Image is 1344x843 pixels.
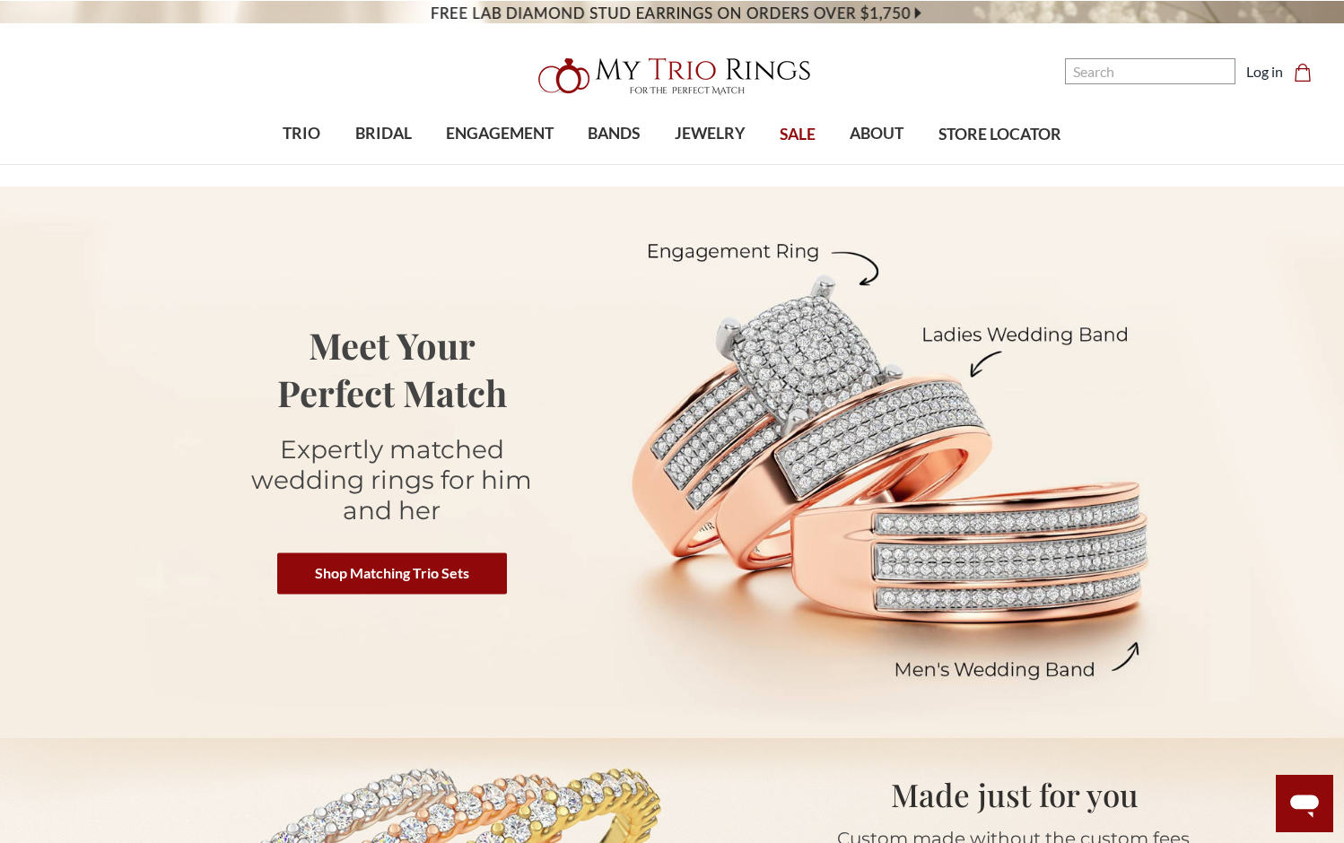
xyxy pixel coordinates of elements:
[763,106,833,164] a: SALE
[1294,64,1312,82] svg: cart.cart_preview
[833,105,921,163] a: ABOUT
[389,48,954,105] a: My Trio Rings
[938,123,1061,146] span: STORE LOCATOR
[491,163,509,165] button: submenu toggle
[1294,61,1322,83] a: Cart with 0 items
[588,122,640,145] span: BANDS
[528,48,816,105] img: My Trio Rings
[277,553,507,595] a: Shop Matching Trio Sets
[658,105,763,163] a: JEWELRY
[780,123,816,146] span: SALE
[571,105,657,163] a: BANDS
[1246,61,1283,83] a: Log in
[266,105,337,163] a: TRIO
[850,122,903,145] span: ABOUT
[337,105,428,163] a: BRIDAL
[751,772,1278,820] h1: Made just for you
[429,105,571,163] a: ENGAGEMENT
[701,163,719,165] button: submenu toggle
[868,163,886,165] button: submenu toggle
[446,122,554,145] span: ENGAGEMENT
[921,106,1078,164] a: STORE LOCATOR
[675,122,746,145] span: JEWELRY
[283,122,320,145] span: TRIO
[374,163,392,165] button: submenu toggle
[1065,58,1235,84] input: Search
[292,163,310,165] button: submenu toggle
[355,122,412,145] span: BRIDAL
[605,163,623,165] button: submenu toggle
